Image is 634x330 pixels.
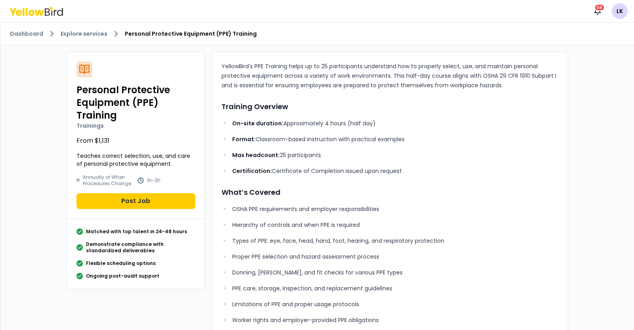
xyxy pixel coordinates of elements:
[86,241,195,254] p: Demonstrate compliance with standardized deliverables
[222,187,558,198] h3: What’s Covered
[76,84,195,122] h2: Personal Protective Equipment (PPE) Training
[232,166,558,176] p: Certificate of Completion issued upon request
[232,299,558,309] p: Limitations of PPE and proper usage protocols
[232,204,558,214] p: OSHA PPE requirements and employer responsibilities
[232,119,558,128] p: Approximately 4 hours (half day)
[594,4,605,11] div: 59
[125,30,257,38] span: Personal Protective Equipment (PPE) Training
[10,30,43,38] a: Dashboard
[83,174,134,187] p: Annually or When Procedures Change
[232,119,283,127] strong: On-site duration:
[232,135,256,143] strong: Format:
[232,268,558,277] p: Donning, [PERSON_NAME], and fit checks for various PPE types
[147,177,160,184] p: 1h-2h
[612,3,628,19] span: LK
[232,284,558,293] p: PPE care, storage, inspection, and replacement guidelines
[232,236,558,246] p: Types of PPE: eye, face, head, hand, foot, hearing, and respiratory protection
[86,273,159,279] p: Ongoing post-audit support
[61,30,107,38] a: Explore services
[222,101,558,112] h3: Training Overview
[590,3,605,19] button: 59
[232,252,558,261] p: Proper PPE selection and hazard assessment process
[76,136,195,146] p: From $1,131
[76,193,195,209] button: Post Job
[86,260,156,267] p: Flexible scheduling options
[86,228,187,235] p: Matched with top talent in 24-48 hours
[232,150,558,160] p: 25 participants
[76,152,195,168] p: Teaches correct selection, use, and care of personal protective equipment.
[232,134,558,144] p: Classroom-based instruction with practical examples
[232,315,558,325] p: Worker rights and employer-provided PPE obligations
[232,220,558,230] p: Hierarchy of controls and when PPE is required
[232,151,280,159] strong: Max headcount:
[232,167,272,175] strong: Certification:
[222,61,558,90] p: YellowBird’s PPE Training helps up to 25 participants understand how to properly select, use, and...
[76,122,195,130] p: Trainings
[10,29,624,38] nav: breadcrumb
